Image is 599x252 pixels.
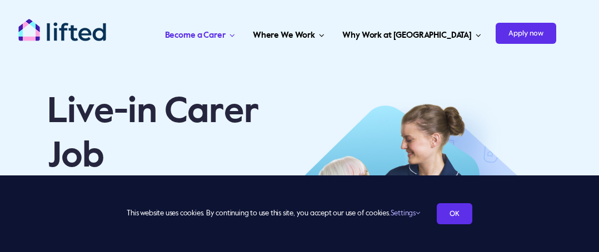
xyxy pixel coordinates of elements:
span: Live-in Carer Job Description [47,94,259,219]
a: Apply now [496,17,556,50]
a: OK [437,203,472,224]
span: Apply now [496,23,556,44]
span: Why Work at [GEOGRAPHIC_DATA] [342,27,472,44]
a: Settings [391,210,420,217]
a: Where We Work [249,17,328,50]
a: lifted-logo [18,18,107,29]
span: This website uses cookies. By continuing to use this site, you accept our use of cookies. [127,205,420,223]
span: Become a Carer [165,27,226,44]
a: Why Work at [GEOGRAPHIC_DATA] [339,17,485,50]
a: Become a Carer [162,17,238,50]
span: Where We Work [253,27,315,44]
nav: Carer Jobs Menu [157,17,556,50]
